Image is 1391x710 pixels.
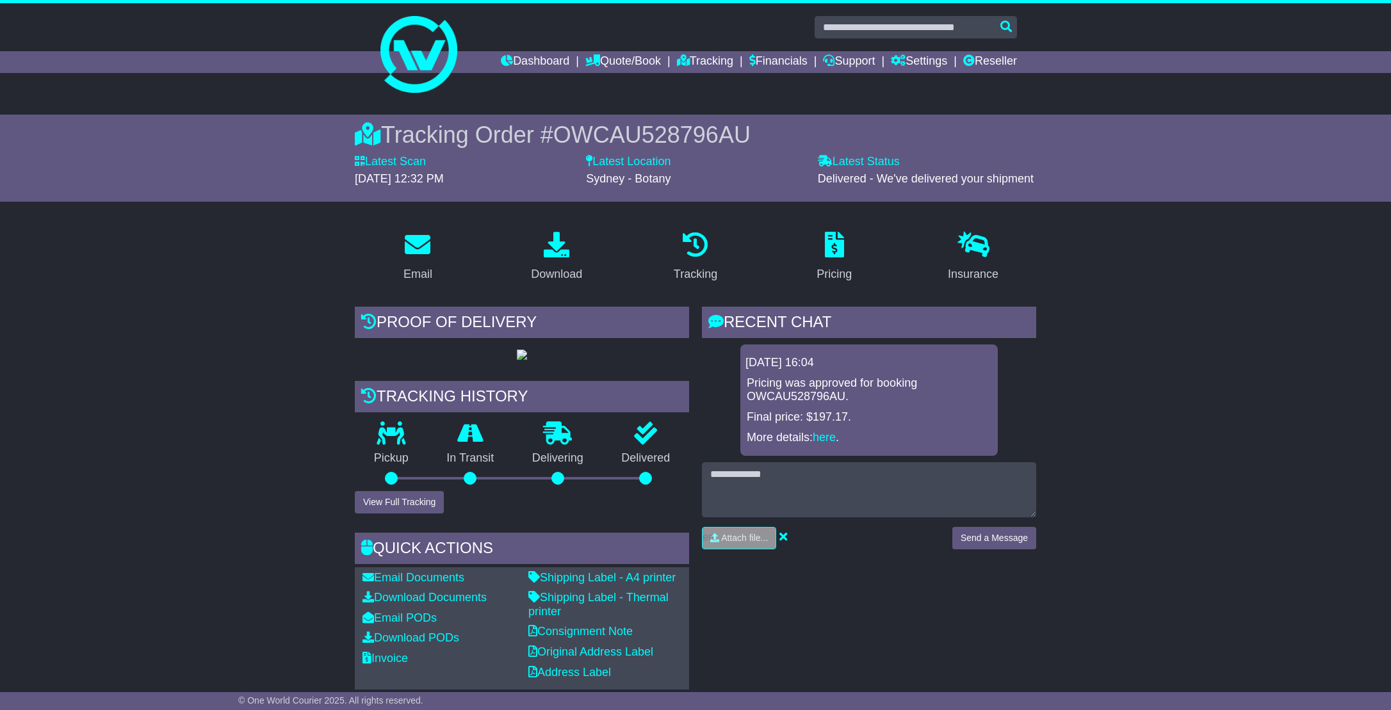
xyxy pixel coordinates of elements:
div: RECENT CHAT [702,307,1036,341]
a: Download Documents [362,591,487,604]
a: Pricing [808,227,860,287]
a: Shipping Label - Thermal printer [528,591,669,618]
span: Sydney - Botany [586,172,671,185]
p: More details: . [747,431,991,445]
p: Delivering [513,451,603,465]
span: [DATE] 12:32 PM [355,172,444,185]
a: Settings [891,51,947,73]
a: Tracking [677,51,733,73]
div: Pricing [817,266,852,283]
a: Download [523,227,590,287]
label: Latest Scan [355,155,426,169]
a: Dashboard [501,51,569,73]
p: Final price: $197.17. [747,410,991,424]
a: Support [823,51,875,73]
p: Pickup [355,451,428,465]
a: Invoice [362,652,408,665]
img: GetPodImage [517,350,527,360]
a: Address Label [528,666,611,679]
span: OWCAU528796AU [553,122,751,148]
a: Reseller [963,51,1017,73]
a: Consignment Note [528,625,633,638]
a: Download PODs [362,631,459,644]
p: In Transit [428,451,514,465]
button: View Full Tracking [355,491,444,513]
div: [DATE] 16:04 [745,356,993,370]
span: © One World Courier 2025. All rights reserved. [238,695,423,706]
a: Financials [749,51,808,73]
p: Pricing was approved for booking OWCAU528796AU. [747,376,991,404]
button: Send a Message [952,527,1036,549]
div: Tracking history [355,381,689,416]
div: Tracking Order # [355,121,1036,149]
a: here [813,431,836,444]
a: Shipping Label - A4 printer [528,571,676,584]
div: Download [531,266,582,283]
div: Insurance [948,266,998,283]
div: Quick Actions [355,533,689,567]
p: Delivered [603,451,690,465]
span: Delivered - We've delivered your shipment [818,172,1034,185]
a: Tracking [665,227,726,287]
a: Insurance [940,227,1007,287]
a: Email Documents [362,571,464,584]
div: Email [403,266,432,283]
div: Tracking [674,266,717,283]
label: Latest Status [818,155,900,169]
a: Email [395,227,441,287]
a: Original Address Label [528,645,653,658]
a: Email PODs [362,611,437,624]
a: Quote/Book [585,51,661,73]
div: Proof of Delivery [355,307,689,341]
label: Latest Location [586,155,671,169]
